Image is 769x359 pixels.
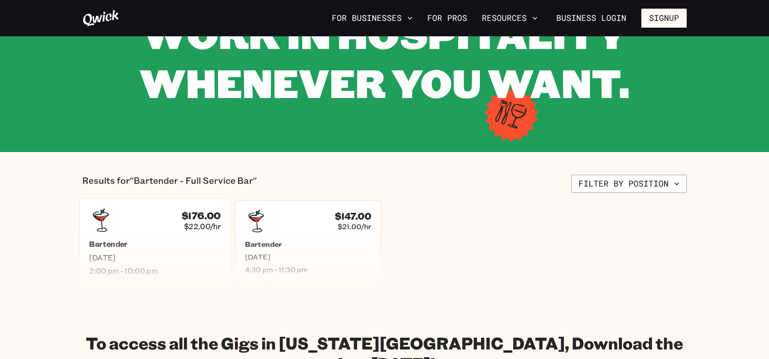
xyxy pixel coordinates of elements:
[549,9,634,28] a: Business Login
[184,221,221,231] span: $22.00/hr
[182,210,221,221] h4: $176.00
[338,222,371,231] span: $21.00/hr
[89,266,221,275] span: 2:00 pm - 10:00 pm
[89,253,221,262] span: [DATE]
[245,240,372,249] h5: Bartender
[80,198,231,285] a: $176.00$22.00/hrBartender[DATE]2:00 pm - 10:00 pm
[89,240,221,249] h5: Bartender
[424,10,471,26] a: For Pros
[82,175,257,193] p: Results for "Bartender - Full Service Bar"
[328,10,416,26] button: For Businesses
[235,200,381,284] a: $147.00$21.00/hrBartender[DATE]4:30 pm - 11:30 pm
[245,252,372,261] span: [DATE]
[140,7,629,108] span: WORK IN HOSPITALITY WHENEVER YOU WANT.
[571,175,687,193] button: Filter by position
[335,211,371,222] h4: $147.00
[641,9,687,28] button: Signup
[245,265,372,274] span: 4:30 pm - 11:30 pm
[478,10,541,26] button: Resources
